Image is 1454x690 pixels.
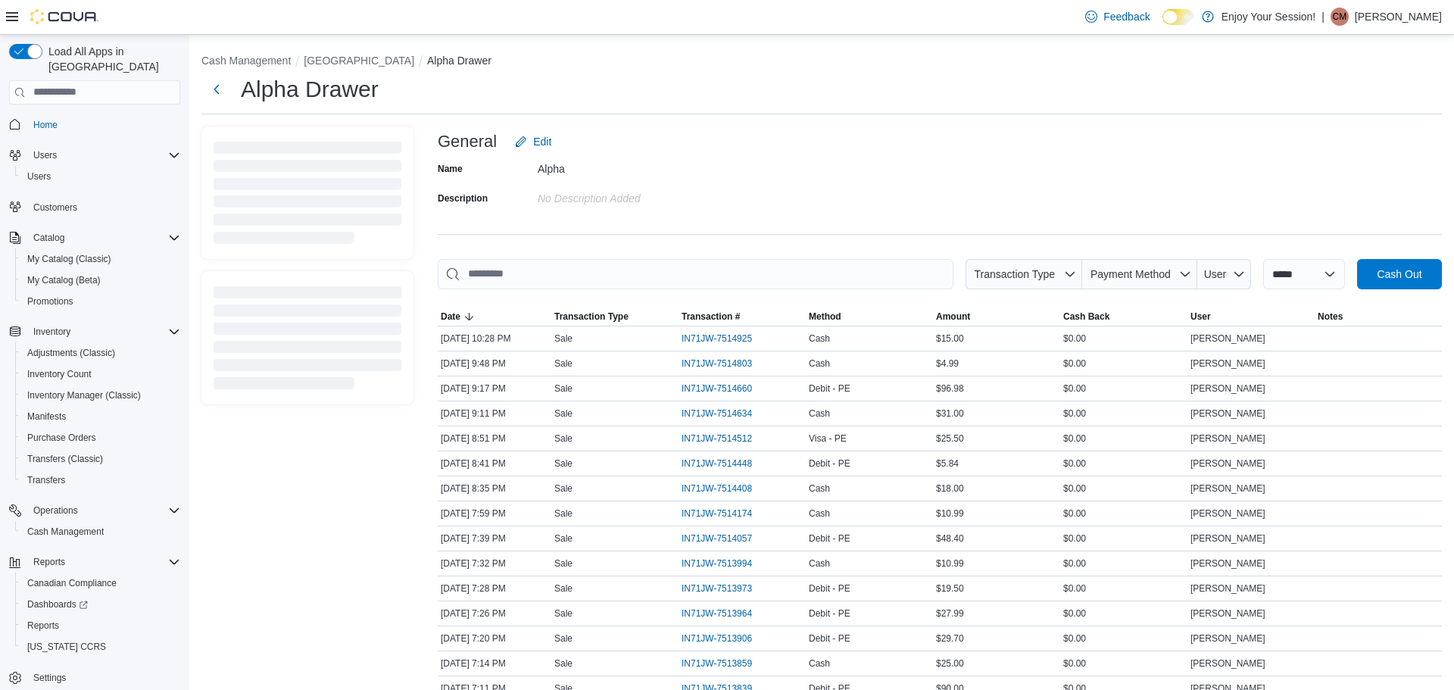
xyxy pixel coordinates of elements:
[682,311,740,323] span: Transaction #
[1060,579,1187,598] div: $0.00
[21,429,180,447] span: Purchase Orders
[304,55,414,67] button: [GEOGRAPHIC_DATA]
[33,201,77,214] span: Customers
[27,116,64,134] a: Home
[554,382,573,395] p: Sale
[1190,311,1211,323] span: User
[438,654,551,673] div: [DATE] 7:14 PM
[1060,529,1187,548] div: $0.00
[1190,333,1265,345] span: [PERSON_NAME]
[27,526,104,538] span: Cash Management
[554,432,573,445] p: Sale
[936,532,964,545] span: $48.40
[3,227,186,248] button: Catalog
[21,250,117,268] a: My Catalog (Classic)
[806,308,933,326] button: Method
[936,507,964,520] span: $10.99
[427,55,491,67] button: Alpha Drawer
[682,507,752,520] span: IN71JW-7514174
[21,271,180,289] span: My Catalog (Beta)
[554,507,573,520] p: Sale
[1060,308,1187,326] button: Cash Back
[682,407,752,420] span: IN71JW-7514634
[682,632,752,645] span: IN71JW-7513906
[21,638,180,656] span: Washington CCRS
[936,557,964,570] span: $10.99
[682,629,767,648] button: IN71JW-7513906
[201,55,291,67] button: Cash Management
[1079,2,1156,32] a: Feedback
[936,457,959,470] span: $5.84
[682,457,752,470] span: IN71JW-7514448
[27,669,72,687] a: Settings
[27,553,71,571] button: Reports
[21,429,102,447] a: Purchase Orders
[27,598,88,610] span: Dashboards
[936,632,964,645] span: $29.70
[27,347,115,359] span: Adjustments (Classic)
[33,672,66,684] span: Settings
[551,308,679,326] button: Transaction Type
[1060,379,1187,398] div: $0.00
[27,389,141,401] span: Inventory Manager (Classic)
[538,186,741,205] div: No Description added
[15,573,186,594] button: Canadian Compliance
[554,357,573,370] p: Sale
[1060,654,1187,673] div: $0.00
[1357,259,1442,289] button: Cash Out
[682,354,767,373] button: IN71JW-7514803
[1090,268,1171,280] span: Payment Method
[682,404,767,423] button: IN71JW-7514634
[15,364,186,385] button: Inventory Count
[21,292,80,311] a: Promotions
[682,504,767,523] button: IN71JW-7514174
[1190,382,1265,395] span: [PERSON_NAME]
[682,333,752,345] span: IN71JW-7514925
[554,582,573,595] p: Sale
[27,501,84,520] button: Operations
[21,523,180,541] span: Cash Management
[1321,8,1325,26] p: |
[809,607,850,620] span: Debit - PE
[682,432,752,445] span: IN71JW-7514512
[30,9,98,24] img: Cova
[936,333,964,345] span: $15.00
[809,333,830,345] span: Cash
[27,274,101,286] span: My Catalog (Beta)
[201,53,1442,71] nav: An example of EuiBreadcrumbs
[33,149,57,161] span: Users
[27,501,180,520] span: Operations
[1060,354,1187,373] div: $0.00
[27,432,96,444] span: Purchase Orders
[21,471,180,489] span: Transfers
[21,595,94,614] a: Dashboards
[438,308,551,326] button: Date
[1204,268,1227,280] span: User
[3,321,186,342] button: Inventory
[3,114,186,136] button: Home
[438,629,551,648] div: [DATE] 7:20 PM
[936,357,959,370] span: $4.99
[21,365,180,383] span: Inventory Count
[809,482,830,495] span: Cash
[15,270,186,291] button: My Catalog (Beta)
[21,167,180,186] span: Users
[682,654,767,673] button: IN71JW-7513859
[1355,8,1442,26] p: [PERSON_NAME]
[201,74,232,105] button: Next
[21,638,112,656] a: [US_STATE] CCRS
[809,507,830,520] span: Cash
[3,667,186,688] button: Settings
[438,504,551,523] div: [DATE] 7:59 PM
[21,450,180,468] span: Transfers (Classic)
[21,344,121,362] a: Adjustments (Classic)
[1222,8,1316,26] p: Enjoy Your Session!
[27,620,59,632] span: Reports
[438,259,953,289] input: This is a search bar. As you type, the results lower in the page will automatically filter.
[438,379,551,398] div: [DATE] 9:17 PM
[936,311,970,323] span: Amount
[438,529,551,548] div: [DATE] 7:39 PM
[438,133,497,151] h3: General
[1377,267,1421,282] span: Cash Out
[21,450,109,468] a: Transfers (Classic)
